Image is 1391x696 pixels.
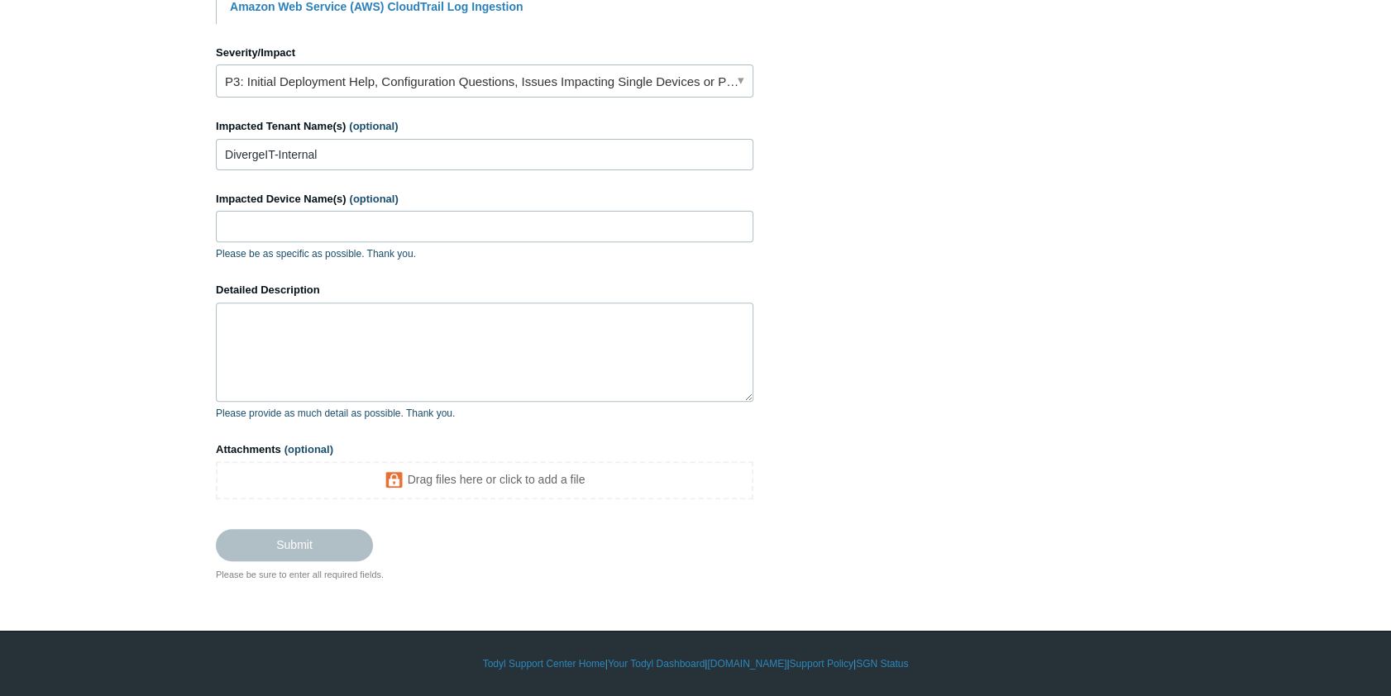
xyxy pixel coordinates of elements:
input: Submit [216,529,373,560]
label: Detailed Description [216,282,753,298]
span: (optional) [350,193,399,205]
p: Please provide as much detail as possible. Thank you. [216,406,753,421]
p: Please be as specific as possible. Thank you. [216,246,753,261]
a: SGN Status [856,656,908,671]
a: [DOMAIN_NAME] [707,656,786,671]
span: (optional) [284,443,333,455]
label: Attachments [216,441,753,458]
div: Please be sure to enter all required fields. [216,568,753,582]
div: | | | | [216,656,1175,671]
label: Impacted Device Name(s) [216,191,753,207]
span: (optional) [349,120,398,132]
a: Your Todyl Dashboard [608,656,705,671]
label: Impacted Tenant Name(s) [216,118,753,135]
a: Todyl Support Center Home [483,656,605,671]
label: Severity/Impact [216,45,753,61]
a: Support Policy [790,656,853,671]
a: P3: Initial Deployment Help, Configuration Questions, Issues Impacting Single Devices or Past Out... [216,64,753,98]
